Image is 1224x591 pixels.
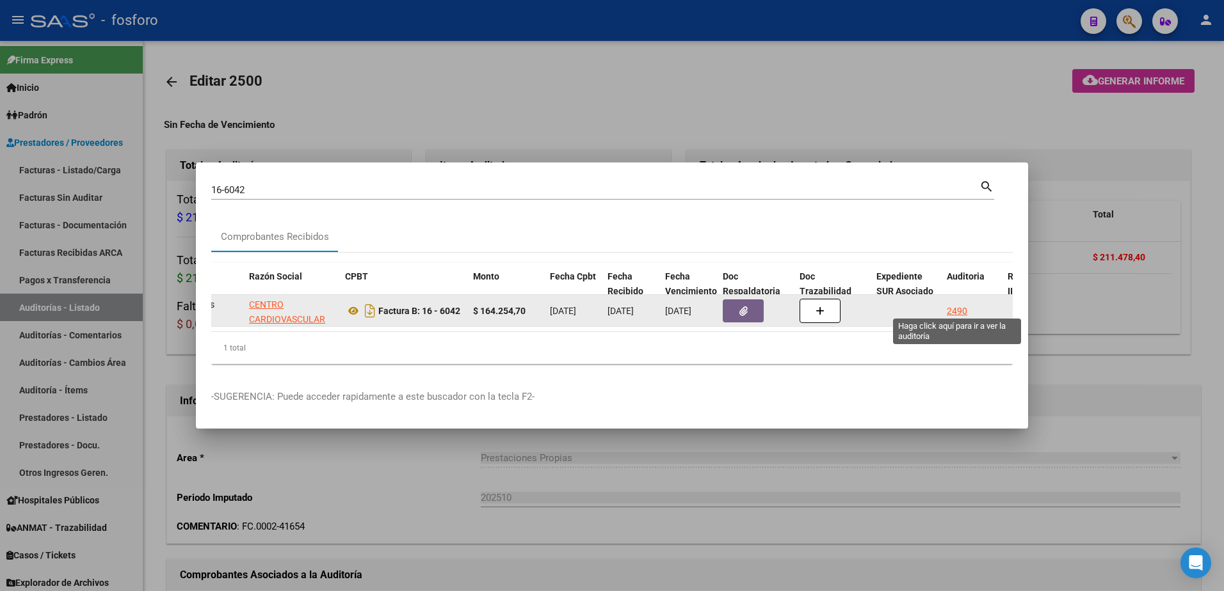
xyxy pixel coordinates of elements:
span: [DATE] [665,306,691,316]
span: Fecha Cpbt [550,271,596,281]
span: Auditoria [947,271,985,281]
div: Open Intercom Messenger [1180,548,1211,578]
span: Expediente SUR Asociado [876,271,933,296]
span: Doc Respaldatoria [723,271,780,296]
span: [DATE] [550,306,576,316]
strong: $ 164.254,70 [473,306,526,316]
datatable-header-cell: Retencion IIBB [1003,263,1054,319]
datatable-header-cell: Razón Social [244,263,340,319]
p: -SUGERENCIA: Puede acceder rapidamente a este buscador con la tecla F2- [211,390,1013,404]
span: CENTRO CARDIOVASCULAR DE [PERSON_NAME] S.A. [249,299,330,353]
datatable-header-cell: Fecha Vencimiento [660,263,718,319]
datatable-header-cell: Fecha Recibido [602,263,660,319]
datatable-header-cell: Expediente SUR Asociado [871,263,942,319]
datatable-header-cell: CPBT [340,263,468,319]
datatable-header-cell: Doc Respaldatoria [718,263,794,319]
span: Retencion IIBB [1008,271,1049,296]
span: [DATE] [608,306,634,316]
datatable-header-cell: Monto [468,263,545,319]
span: Fecha Vencimiento [665,271,717,296]
span: Razón Social [249,271,302,281]
div: Comprobantes Recibidos [221,230,329,244]
div: 1 total [211,332,1013,364]
mat-icon: search [979,178,994,193]
div: 30601744488 [249,297,335,324]
span: Fecha Recibido [608,271,643,296]
datatable-header-cell: Auditoria [942,263,1003,319]
span: Doc Trazabilidad [800,271,851,296]
datatable-header-cell: Doc Trazabilidad [794,263,871,319]
span: Monto [473,271,499,281]
span: CPBT [345,271,368,281]
datatable-header-cell: Fecha Cpbt [545,263,602,319]
i: Descargar documento [362,301,378,321]
div: 2490 [947,304,967,319]
strong: Factura B: 16 - 6042 [378,306,460,316]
